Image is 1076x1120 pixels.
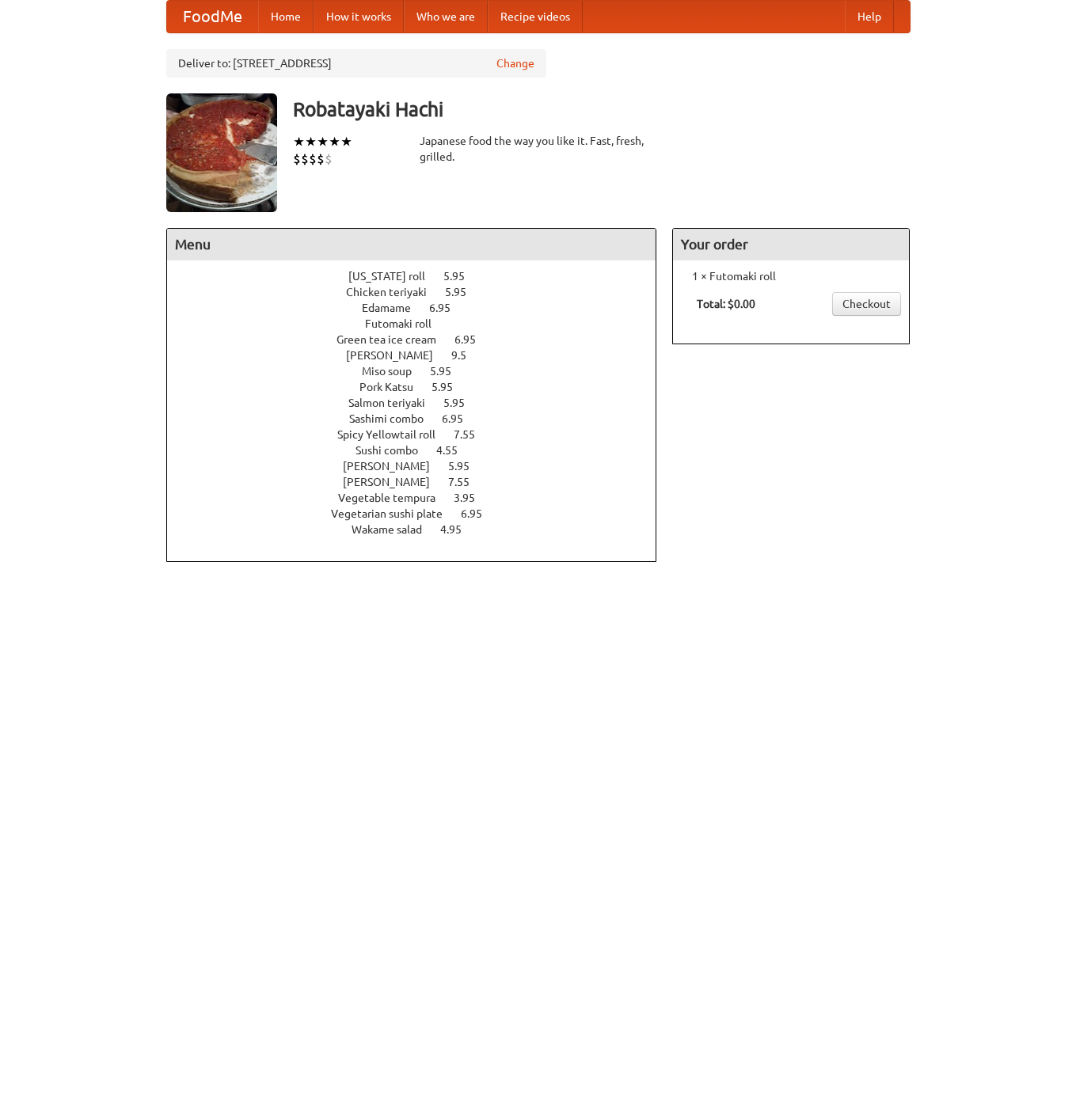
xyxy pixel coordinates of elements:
[349,412,492,425] a: Sashimi combo 6.95
[317,150,325,168] li: $
[496,55,534,71] a: Change
[362,365,481,378] a: Miso soup 5.95
[317,133,329,150] li: ★
[488,1,583,32] a: Recipe videos
[352,523,438,536] span: Wakame salad
[443,397,481,409] span: 5.95
[348,270,494,283] a: [US_STATE] roll 5.95
[343,476,446,488] span: [PERSON_NAME]
[349,412,439,425] span: Sashimi combo
[362,302,427,314] span: Edamame
[681,268,901,284] li: 1 × Futomaki roll
[673,229,909,260] h4: Your order
[167,229,656,260] h4: Menu
[454,492,491,504] span: 3.95
[336,333,505,346] a: Green tea ice cream 6.95
[293,150,301,168] li: $
[448,460,485,473] span: 5.95
[454,333,492,346] span: 6.95
[343,460,499,473] a: [PERSON_NAME] 5.95
[443,270,481,283] span: 5.95
[329,133,340,150] li: ★
[429,302,466,314] span: 6.95
[337,428,504,441] a: Spicy Yellowtail roll 7.55
[340,133,352,150] li: ★
[331,507,511,520] a: Vegetarian sushi plate 6.95
[362,302,480,314] a: Edamame 6.95
[337,428,451,441] span: Spicy Yellowtail roll
[346,349,496,362] a: [PERSON_NAME] 9.5
[343,460,446,473] span: [PERSON_NAME]
[309,150,317,168] li: $
[355,444,434,457] span: Sushi combo
[432,381,469,393] span: 5.95
[167,1,258,32] a: FoodMe
[346,286,443,298] span: Chicken teriyaki
[832,292,901,316] a: Checkout
[305,133,317,150] li: ★
[359,381,482,393] a: Pork Katsu 5.95
[365,317,477,330] a: Futomaki roll
[362,365,428,378] span: Miso soup
[258,1,314,32] a: Home
[331,507,458,520] span: Vegetarian sushi plate
[166,93,277,212] img: angular.jpg
[348,270,441,283] span: [US_STATE] roll
[293,133,305,150] li: ★
[436,444,473,457] span: 4.55
[454,428,491,441] span: 7.55
[697,298,755,310] b: Total: $0.00
[445,286,482,298] span: 5.95
[166,49,546,78] div: Deliver to: [STREET_ADDRESS]
[845,1,894,32] a: Help
[338,492,504,504] a: Vegetable tempura 3.95
[338,492,451,504] span: Vegetable tempura
[346,286,496,298] a: Chicken teriyaki 5.95
[314,1,404,32] a: How it works
[348,397,494,409] a: Salmon teriyaki 5.95
[461,507,498,520] span: 6.95
[352,523,491,536] a: Wakame salad 4.95
[348,397,441,409] span: Salmon teriyaki
[336,333,452,346] span: Green tea ice cream
[359,381,429,393] span: Pork Katsu
[404,1,488,32] a: Who we are
[343,476,499,488] a: [PERSON_NAME] 7.55
[355,444,487,457] a: Sushi combo 4.55
[442,412,479,425] span: 6.95
[346,349,449,362] span: [PERSON_NAME]
[325,150,333,168] li: $
[301,150,309,168] li: $
[440,523,477,536] span: 4.95
[448,476,485,488] span: 7.55
[420,133,657,165] div: Japanese food the way you like it. Fast, fresh, grilled.
[293,93,911,125] h3: Robatayaki Hachi
[430,365,467,378] span: 5.95
[365,317,447,330] span: Futomaki roll
[451,349,482,362] span: 9.5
